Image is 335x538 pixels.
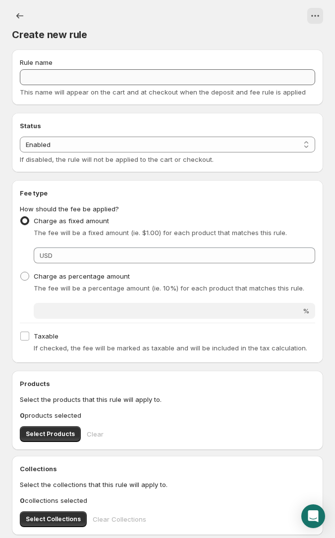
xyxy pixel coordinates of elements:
[34,272,130,280] span: Charge as percentage amount
[34,283,315,293] p: The fee will be a percentage amount (ie. 10%) for each product that matches this rule.
[12,8,28,24] button: Settings
[20,394,315,404] p: Select the products that this rule will apply to.
[20,205,119,213] span: How should the fee be applied?
[20,411,25,419] b: 0
[303,307,309,315] span: %
[20,511,87,527] button: Select Collections
[34,229,287,237] span: The fee will be a fixed amount (ie. $1.00) for each product that matches this rule.
[20,480,315,489] p: Select the collections that this rule will apply to.
[20,496,25,504] b: 0
[34,217,109,225] span: Charge as fixed amount
[12,29,87,41] span: Create new rule
[307,8,323,24] button: View actions for Create new rule
[20,155,214,163] span: If disabled, the rule will not be applied to the cart or checkout.
[20,379,315,389] h2: Products
[20,410,315,420] p: products selected
[26,515,81,523] span: Select Collections
[301,504,325,528] div: Open Intercom Messenger
[20,88,306,96] span: This name will appear on the cart and at checkout when the deposit and fee rule is applied
[20,495,315,505] p: collections selected
[20,464,315,474] h2: Collections
[40,251,53,259] span: USD
[34,332,58,340] span: Taxable
[26,430,75,438] span: Select Products
[20,188,315,198] h2: Fee type
[20,58,53,66] span: Rule name
[34,344,307,352] span: If checked, the fee will be marked as taxable and will be included in the tax calculation.
[20,426,81,442] button: Select Products
[20,121,315,131] h2: Status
